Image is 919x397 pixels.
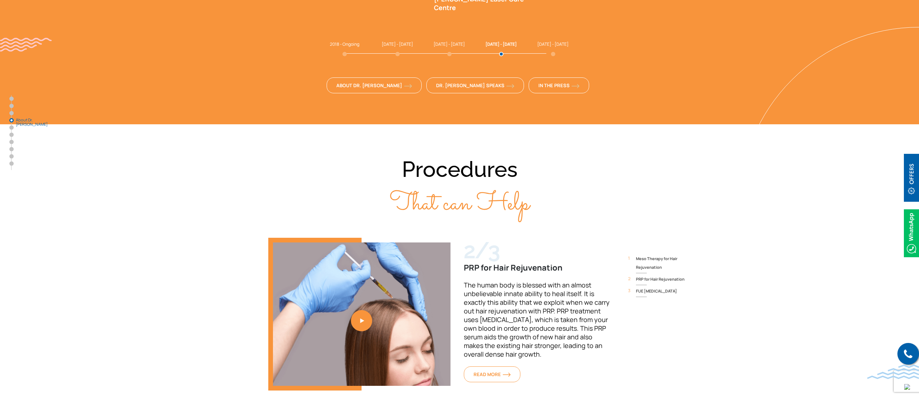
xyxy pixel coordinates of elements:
span: 2 [628,275,631,283]
span: READ MORE [474,371,511,378]
img: orange-arrow [571,84,579,88]
span: PRP for Hair Rejuvenation [636,275,690,284]
a: Whatsappicon [904,229,919,237]
div: Procedures [229,153,690,220]
img: offerBt [904,154,919,202]
span: FUE [MEDICAL_DATA] [636,287,690,295]
img: orange-arrow [506,84,514,88]
img: up-blue-arrow.svg [904,384,910,390]
span: [DATE] - [DATE] [537,41,569,47]
a: About Dr. [PERSON_NAME] [9,118,14,122]
span: That can Help [390,185,529,223]
div: 2/3 [464,238,612,263]
span: [DATE] - [DATE] [434,41,465,47]
span: [DATE] - [DATE] [485,41,517,47]
span: 2018 - Ongoing [330,41,359,47]
span: Meso Therapy for Hair Rejuvenation [636,254,690,272]
a: Dr. [PERSON_NAME] Speaksorange-arrow [426,77,524,93]
span: [DATE] - [DATE] [382,41,413,47]
img: orange-arrow.svg [503,373,511,377]
span: About Dr. [PERSON_NAME] [16,118,52,126]
span: 1 [628,254,630,263]
span: In The Press [538,82,579,89]
img: bluewave [867,365,919,379]
span: 3 [628,286,631,295]
span: About Dr. [PERSON_NAME] [336,82,412,89]
img: Whatsappicon [904,209,919,257]
a: READ MORE [464,366,520,382]
span: Dr. [PERSON_NAME] Speaks [436,82,514,89]
span: The human body is blessed with an almost unbelievable innate ability to heal itself. It is exactl... [464,281,610,358]
a: About Dr. [PERSON_NAME]orange-arrow [327,77,422,93]
a: In The Pressorange-arrow [529,77,589,93]
img: orange-arrow [404,84,412,88]
h6: PRP for Hair Rejuvenation [464,263,612,272]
